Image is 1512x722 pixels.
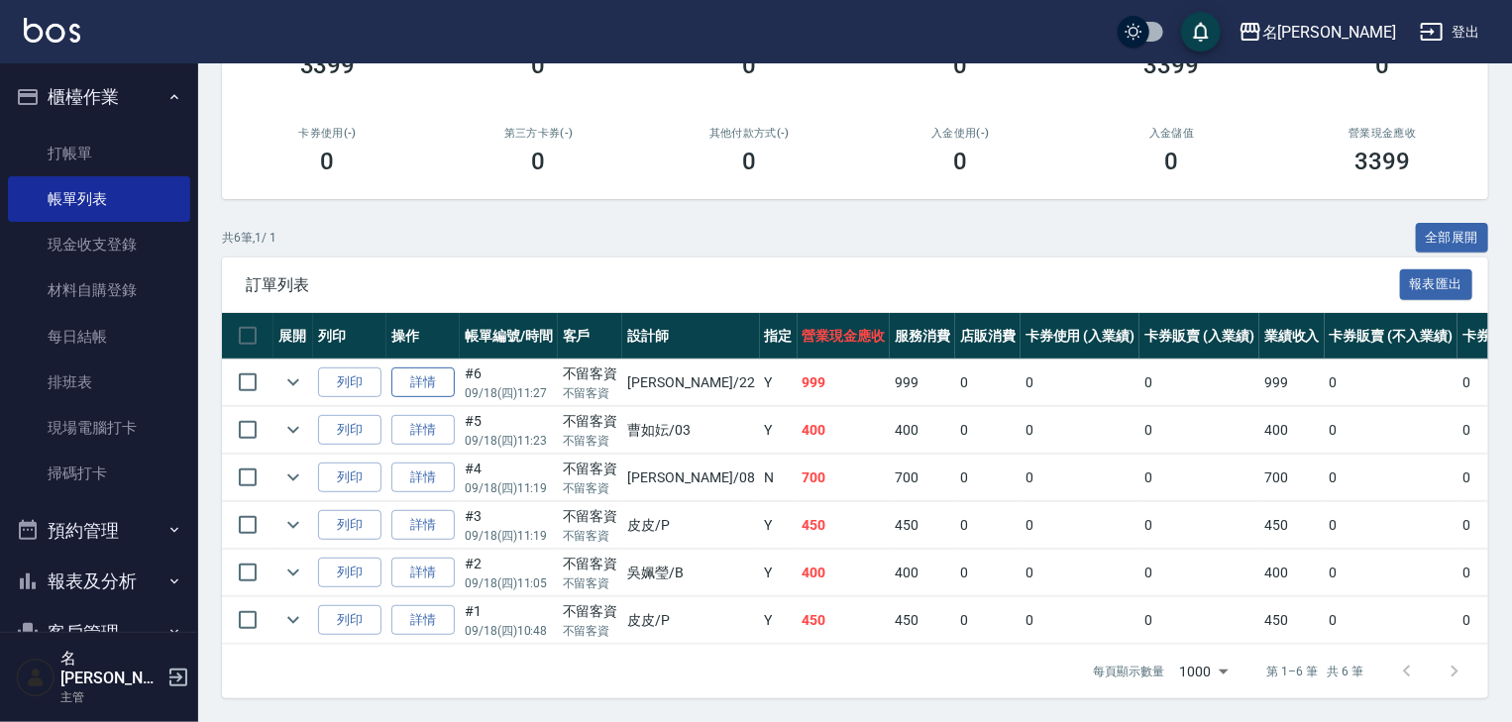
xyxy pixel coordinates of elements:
[1259,550,1325,596] td: 400
[1325,313,1458,360] th: 卡券販賣 (不入業績)
[1325,597,1458,644] td: 0
[532,148,546,175] h3: 0
[890,597,955,644] td: 450
[890,360,955,406] td: 999
[8,314,190,360] a: 每日結帳
[622,597,759,644] td: 皮皮 /P
[955,313,1021,360] th: 店販消費
[1021,407,1140,454] td: 0
[1400,269,1473,300] button: 報表匯出
[8,607,190,659] button: 客戶管理
[1262,20,1396,45] div: 名[PERSON_NAME]
[760,550,798,596] td: Y
[321,148,335,175] h3: 0
[391,558,455,588] a: 詳情
[386,313,460,360] th: 操作
[955,407,1021,454] td: 0
[890,550,955,596] td: 400
[465,384,553,402] p: 09/18 (四) 11:27
[760,360,798,406] td: Y
[1021,360,1140,406] td: 0
[1172,645,1236,698] div: 1000
[1231,12,1404,52] button: 名[PERSON_NAME]
[8,451,190,496] a: 掃碼打卡
[563,384,618,402] p: 不留客資
[668,127,831,140] h2: 其他付款方式(-)
[318,367,381,398] button: 列印
[465,527,553,545] p: 09/18 (四) 11:19
[563,506,618,527] div: 不留客資
[1139,550,1259,596] td: 0
[622,407,759,454] td: 曹如妘 /03
[563,432,618,450] p: 不留客資
[460,455,558,501] td: #4
[1144,52,1200,79] h3: 3399
[222,229,276,247] p: 共 6 筆, 1 / 1
[246,127,409,140] h2: 卡券使用(-)
[1259,407,1325,454] td: 400
[1267,663,1363,680] p: 第 1–6 筆 共 6 筆
[60,649,162,688] h5: 名[PERSON_NAME]
[1325,407,1458,454] td: 0
[1181,12,1221,52] button: save
[1021,502,1140,549] td: 0
[798,313,891,360] th: 營業現金應收
[1139,360,1259,406] td: 0
[563,601,618,622] div: 不留客資
[798,455,891,501] td: 700
[318,463,381,493] button: 列印
[1259,455,1325,501] td: 700
[622,502,759,549] td: 皮皮 /P
[1139,597,1259,644] td: 0
[798,407,891,454] td: 400
[457,127,620,140] h2: 第三方卡券(-)
[798,550,891,596] td: 400
[460,360,558,406] td: #6
[460,502,558,549] td: #3
[563,574,618,592] p: 不留客資
[563,527,618,545] p: 不留客資
[460,407,558,454] td: #5
[1259,502,1325,549] td: 450
[465,574,553,592] p: 09/18 (四) 11:05
[890,407,955,454] td: 400
[465,479,553,497] p: 09/18 (四) 11:19
[1325,502,1458,549] td: 0
[622,360,759,406] td: [PERSON_NAME] /22
[391,510,455,541] a: 詳情
[890,313,955,360] th: 服務消費
[8,267,190,313] a: 材料自購登錄
[1259,597,1325,644] td: 450
[760,597,798,644] td: Y
[532,52,546,79] h3: 0
[890,455,955,501] td: 700
[313,313,386,360] th: 列印
[563,479,618,497] p: 不留客資
[558,313,623,360] th: 客戶
[1139,407,1259,454] td: 0
[743,52,757,79] h3: 0
[1139,502,1259,549] td: 0
[465,432,553,450] p: 09/18 (四) 11:23
[391,415,455,446] a: 詳情
[1093,663,1164,680] p: 每頁顯示數量
[955,502,1021,549] td: 0
[1412,14,1488,51] button: 登出
[622,550,759,596] td: 吳姵瑩 /B
[278,415,308,445] button: expand row
[8,405,190,451] a: 現場電腦打卡
[622,455,759,501] td: [PERSON_NAME] /08
[1355,148,1411,175] h3: 3399
[1325,360,1458,406] td: 0
[1325,455,1458,501] td: 0
[1139,313,1259,360] th: 卡券販賣 (入業績)
[318,415,381,446] button: 列印
[8,505,190,557] button: 預約管理
[1021,550,1140,596] td: 0
[1139,455,1259,501] td: 0
[955,360,1021,406] td: 0
[278,558,308,587] button: expand row
[391,463,455,493] a: 詳情
[760,455,798,501] td: N
[1416,223,1489,254] button: 全部展開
